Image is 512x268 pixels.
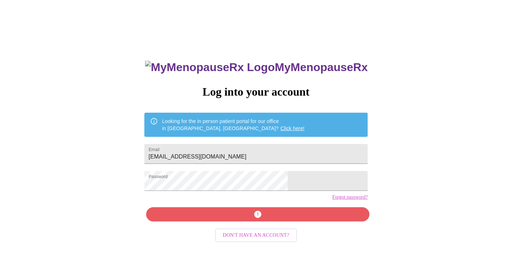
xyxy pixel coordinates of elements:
a: Forgot password? [332,194,368,200]
a: Click here! [281,125,305,131]
a: Don't have an account? [213,232,299,238]
h3: Log into your account [144,85,368,98]
span: Don't have an account? [223,231,289,240]
div: Looking for the in person patient portal for our office in [GEOGRAPHIC_DATA], [GEOGRAPHIC_DATA]? [162,115,305,135]
button: Don't have an account? [215,229,297,242]
h3: MyMenopauseRx [145,61,368,74]
img: MyMenopauseRx Logo [145,61,274,74]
